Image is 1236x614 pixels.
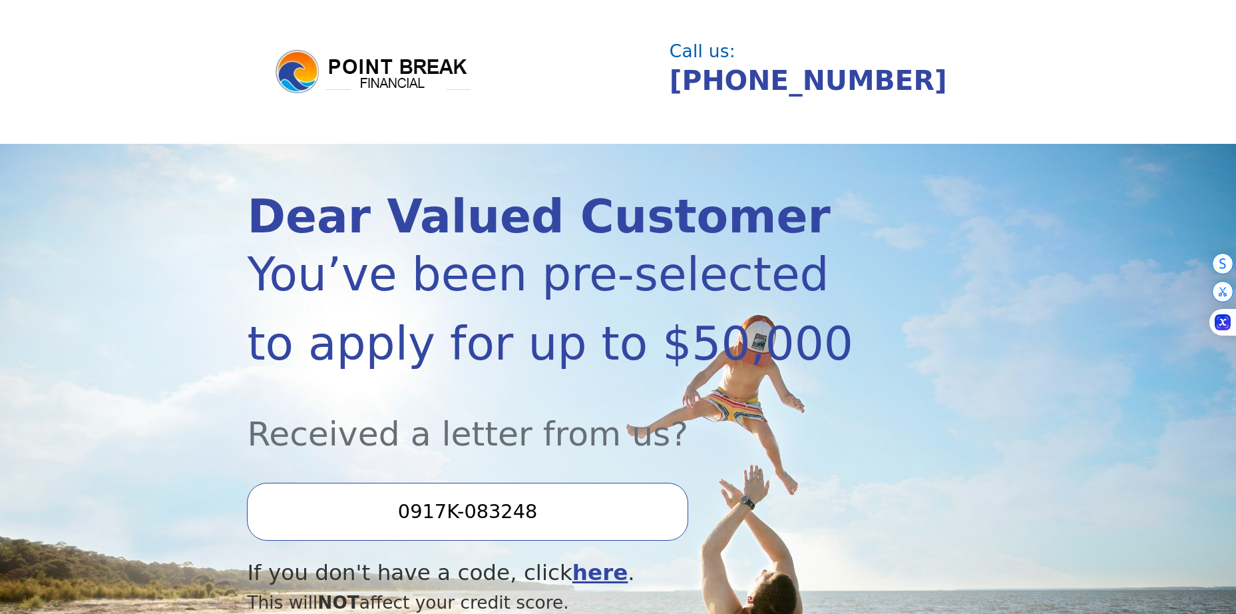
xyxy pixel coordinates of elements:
div: Dear Valued Customer [247,194,877,240]
span: NOT [317,592,359,613]
img: logo.png [274,48,473,96]
a: here [572,560,628,585]
div: Received a letter from us? [247,378,877,459]
div: Call us: [670,43,978,60]
div: You’ve been pre-selected to apply for up to $50,000 [247,240,877,378]
div: If you don't have a code, click . [247,557,877,589]
a: [PHONE_NUMBER] [670,65,947,97]
input: Enter your Offer Code: [247,483,688,540]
